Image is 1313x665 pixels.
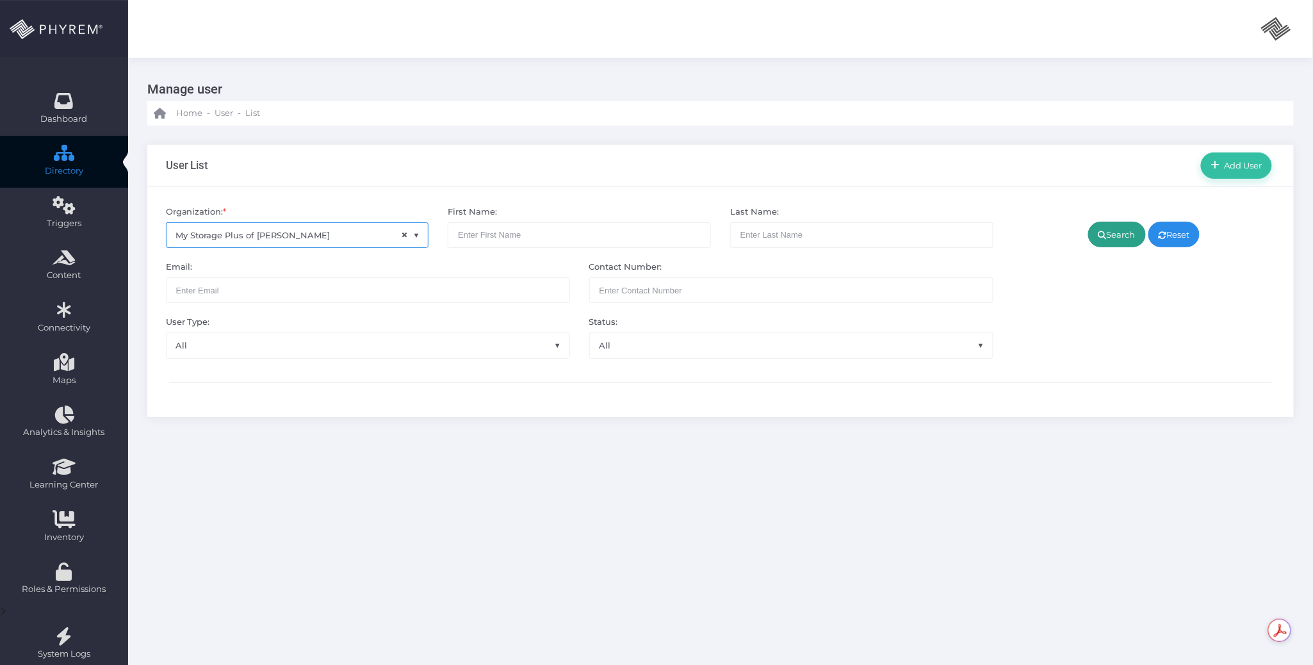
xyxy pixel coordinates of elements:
[448,206,497,218] label: First Name:
[8,479,120,491] span: Learning Center
[8,217,120,230] span: Triggers
[730,206,779,218] label: Last Name:
[176,107,202,120] span: Home
[167,333,569,357] span: All
[154,101,202,126] a: Home
[589,316,618,329] label: Status:
[166,159,209,172] h3: User List
[401,228,408,243] span: ×
[166,332,570,358] span: All
[53,374,76,387] span: Maps
[215,107,233,120] span: User
[166,261,193,274] label: Email:
[730,222,993,248] input: Enter Last Name
[1148,222,1200,247] a: Reset
[166,277,570,303] input: Enter Email
[8,269,120,282] span: Content
[245,107,260,120] span: List
[166,206,227,218] label: Organization:
[1201,152,1272,178] a: Add User
[1220,160,1262,170] span: Add User
[8,165,120,177] span: Directory
[205,107,212,120] li: -
[8,583,120,596] span: Roles & Permissions
[167,223,428,247] span: My Storage Plus of [PERSON_NAME]
[8,531,120,544] span: Inventory
[147,77,1284,101] h3: Manage user
[236,107,243,120] li: -
[589,332,993,358] span: All
[8,322,120,334] span: Connectivity
[166,316,210,329] label: User Type:
[589,261,662,274] label: Contact Number:
[8,426,120,439] span: Analytics & Insights
[589,277,993,303] input: Maximum of 10 digits required
[245,101,260,126] a: List
[41,113,88,126] span: Dashboard
[1088,222,1146,247] a: Search
[590,333,993,357] span: All
[8,648,120,661] span: System Logs
[448,222,711,248] input: Enter First Name
[215,101,233,126] a: User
